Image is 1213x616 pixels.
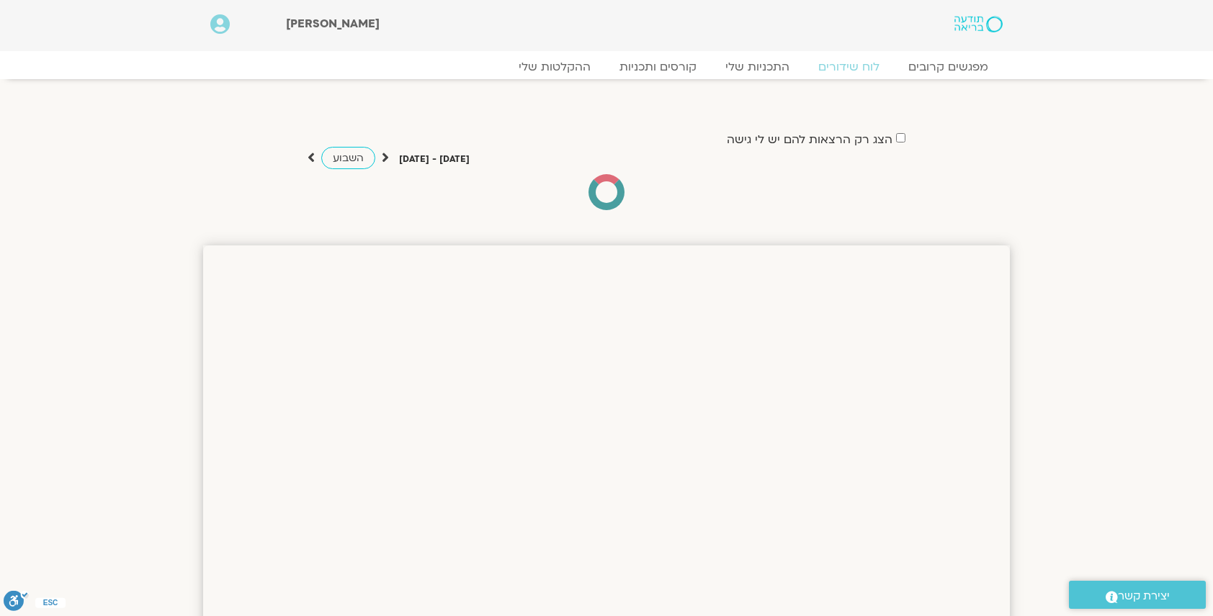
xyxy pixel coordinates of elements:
a: התכניות שלי [711,60,804,74]
a: ההקלטות שלי [504,60,605,74]
a: מפגשים קרובים [894,60,1003,74]
label: הצג רק הרצאות להם יש לי גישה [727,133,892,146]
nav: Menu [210,60,1003,74]
a: יצירת קשר [1069,581,1206,609]
p: [DATE] - [DATE] [399,152,470,167]
a: לוח שידורים [804,60,894,74]
span: יצירת קשר [1118,586,1170,606]
a: קורסים ותכניות [605,60,711,74]
a: השבוע [321,147,375,169]
span: [PERSON_NAME] [286,16,380,32]
span: השבוע [333,151,364,165]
